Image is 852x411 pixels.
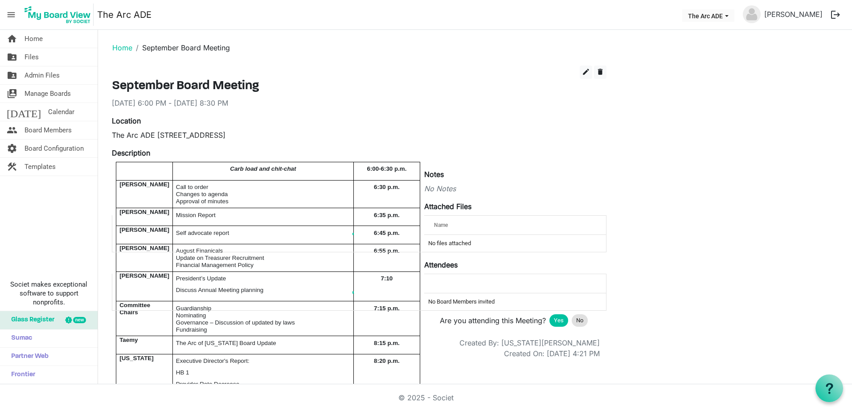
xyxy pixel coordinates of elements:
[572,314,588,327] div: No
[7,158,17,176] span: construction
[743,5,761,23] img: no-profile-picture.svg
[374,340,400,346] span: 8:15 p.m.
[22,4,94,26] img: My Board View Logo
[580,66,592,79] button: edit
[73,317,86,323] div: new
[7,366,35,384] span: Frontier
[132,42,230,53] li: September Board Meeting
[48,103,74,121] span: Calendar
[440,315,546,326] span: Are you attending this Meeting?
[176,255,264,261] span: Update on Treasurer Recruitment
[7,329,32,347] span: Sumac
[25,158,56,176] span: Templates
[398,393,454,402] a: © 2025 - Societ
[682,9,734,22] button: The Arc ADE dropdownbutton
[97,6,152,24] a: The Arc ADE
[176,326,207,333] span: Fundraising
[549,314,568,327] div: Yes
[7,348,49,366] span: Partner Web
[7,66,17,84] span: folder_shared
[459,337,600,348] div: Created By: [US_STATE][PERSON_NAME]
[576,316,583,325] span: No
[25,30,43,48] span: Home
[112,98,606,108] div: [DATE] 6:00 PM - [DATE] 8:30 PM
[112,43,132,52] a: Home
[176,381,239,387] span: Provider Rate Decrease
[3,6,20,23] span: menu
[176,312,206,319] span: Nominating
[7,121,17,139] span: people
[176,262,254,268] span: Financial Management Policy
[374,212,400,218] span: 6:35 p.m.
[374,184,400,190] span: 6:30 p.m.
[230,165,296,172] span: Carb load and chit-chat
[761,5,826,23] a: [PERSON_NAME]
[22,4,97,26] a: My Board View Logo
[176,184,209,190] span: Call to order
[112,148,150,158] label: Description
[176,191,228,197] span: Changes to agenda
[119,209,169,215] span: [PERSON_NAME]
[554,316,564,325] span: Yes
[7,30,17,48] span: home
[374,358,400,364] span: 8:20 p.m.
[119,337,138,343] span: Taemy
[826,5,845,24] button: logout
[176,319,295,326] span: Governance – Discussion of updated by laws
[7,311,54,329] span: Glass Register
[582,68,590,76] span: edit
[25,48,39,66] span: Files
[424,169,444,180] label: Notes
[424,259,458,270] label: Attendees
[25,66,60,84] span: Admin Files
[7,103,41,121] span: [DATE]
[7,140,17,157] span: settings
[25,121,72,139] span: Board Members
[119,355,154,362] span: [US_STATE]
[176,358,250,364] span: Executive Director's Report:
[596,68,604,76] span: delete
[4,280,94,307] span: Societ makes exceptional software to support nonprofits.
[176,340,276,346] span: The Arc of [US_STATE] Board Update
[112,79,606,94] h3: September Board Meeting
[25,140,84,157] span: Board Configuration
[25,85,71,103] span: Manage Boards
[504,348,600,359] div: Created On: [DATE] 4:21 PM
[112,130,606,140] div: The Arc ADE [STREET_ADDRESS]
[176,212,216,218] span: Mission Report
[119,181,169,188] span: [PERSON_NAME]
[7,48,17,66] span: folder_shared
[7,85,17,103] span: switch_account
[594,66,606,79] button: delete
[367,165,406,172] span: 6:00-6:30 p.m.
[119,272,169,279] span: [PERSON_NAME]
[424,201,471,212] label: Attached Files
[112,183,606,194] div: No Notes
[176,198,229,205] span: Approval of minutes
[176,369,189,376] span: HB 1
[112,115,141,126] label: Location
